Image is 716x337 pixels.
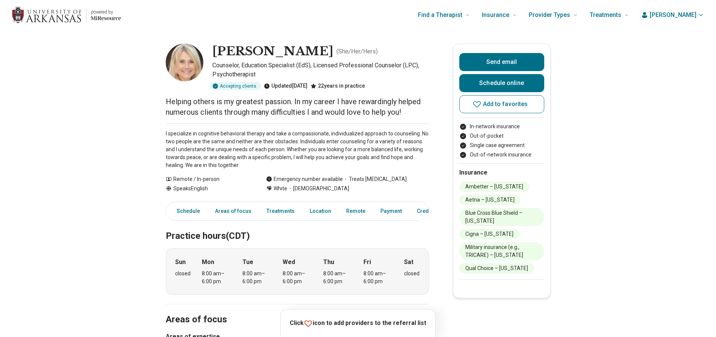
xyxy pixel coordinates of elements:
[459,168,544,177] h2: Insurance
[343,175,407,183] span: Treats [MEDICAL_DATA]
[363,270,392,285] div: 8:00 am – 6:00 pm
[166,295,429,326] h2: Areas of focus
[202,270,231,285] div: 8:00 am – 6:00 pm
[529,10,570,20] span: Provider Types
[166,96,429,117] p: Helping others is my greatest passion. In my career I have rewardingly helped numerous clients th...
[459,95,544,113] button: Add to favorites
[242,270,271,285] div: 8:00 am – 6:00 pm
[283,270,312,285] div: 8:00 am – 6:00 pm
[459,195,521,205] li: Aetna – [US_STATE]
[650,11,696,20] span: [PERSON_NAME]
[459,132,544,140] li: Out-of-pocket
[412,203,450,219] a: Credentials
[166,130,429,169] p: I specialize in cognitive behavioral therapy and take a compassionate, individualized approach to...
[266,175,343,183] div: Emergency number available
[482,10,509,20] span: Insurance
[290,319,426,328] p: Click icon to add providers to the referral list
[166,248,429,295] div: When does the program meet?
[175,258,186,267] strong: Sun
[323,258,334,267] strong: Thu
[166,185,251,193] div: Speaks English
[166,175,251,183] div: Remote / In-person
[404,270,419,278] div: closed
[168,203,204,219] a: Schedule
[459,53,544,71] button: Send email
[209,82,261,90] div: Accepting clients
[12,3,121,27] a: Home page
[175,270,191,278] div: closed
[262,203,299,219] a: Treatments
[459,141,544,149] li: Single case agreement
[404,258,413,267] strong: Sat
[459,151,544,159] li: Out-of-network insurance
[310,82,365,90] div: 22 years in practice
[459,123,544,159] ul: Payment options
[363,258,371,267] strong: Fri
[641,11,704,20] button: [PERSON_NAME]
[91,9,121,15] p: powered by
[459,208,544,226] li: Blue Cross Blue Shield – [US_STATE]
[283,258,295,267] strong: Wed
[418,10,462,20] span: Find a Therapist
[459,182,529,192] li: Ambetter – [US_STATE]
[376,203,406,219] a: Payment
[323,270,352,285] div: 8:00 am – 6:00 pm
[202,258,214,267] strong: Mon
[459,263,534,273] li: Qual Choice – [US_STATE]
[274,185,287,193] span: White
[305,203,336,219] a: Location
[166,212,429,243] h2: Practice hours (CDT)
[264,82,307,90] div: Updated [DATE]
[459,74,544,92] a: Schedule online
[210,203,256,219] a: Areas of focus
[342,203,370,219] a: Remote
[287,185,349,193] span: [DEMOGRAPHIC_DATA]
[242,258,253,267] strong: Tue
[590,10,621,20] span: Treatments
[212,61,429,79] p: Counselor, Education Specialist (EdS), Licensed Professional Counselor (LPC), Psychotherapist
[459,229,519,239] li: Cigna – [US_STATE]
[459,123,544,131] li: In-network insurance
[336,47,378,56] p: ( She/Her/Hers )
[212,44,333,59] h1: [PERSON_NAME]
[166,44,203,81] img: Tammy Neil, Counselor
[483,101,528,107] span: Add to favorites
[459,242,544,260] li: Military insurance (e.g., TRICARE) – [US_STATE]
